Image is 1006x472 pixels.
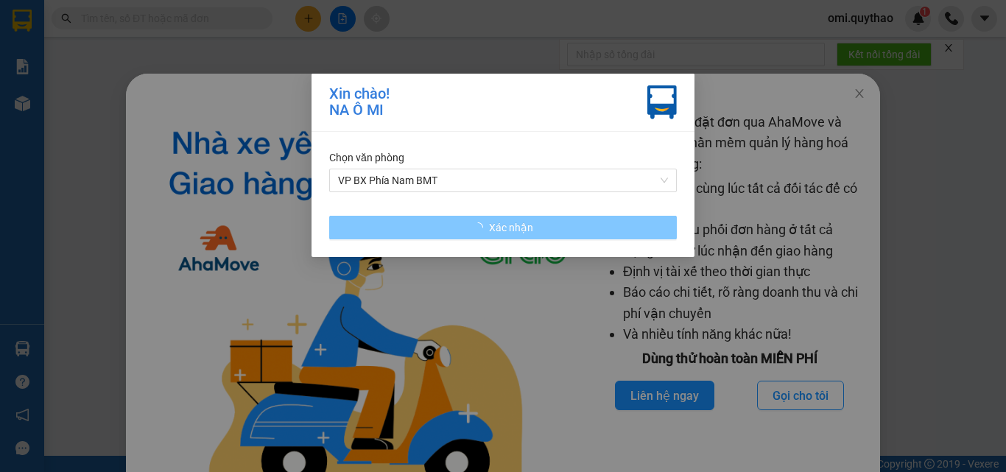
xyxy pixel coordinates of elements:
div: Chọn văn phòng [329,149,677,166]
span: loading [473,222,489,233]
img: vxr-icon [647,85,677,119]
button: Xác nhận [329,216,677,239]
span: Xác nhận [489,219,533,236]
div: Xin chào! NA Ô MI [329,85,390,119]
span: VP BX Phía Nam BMT [338,169,668,191]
